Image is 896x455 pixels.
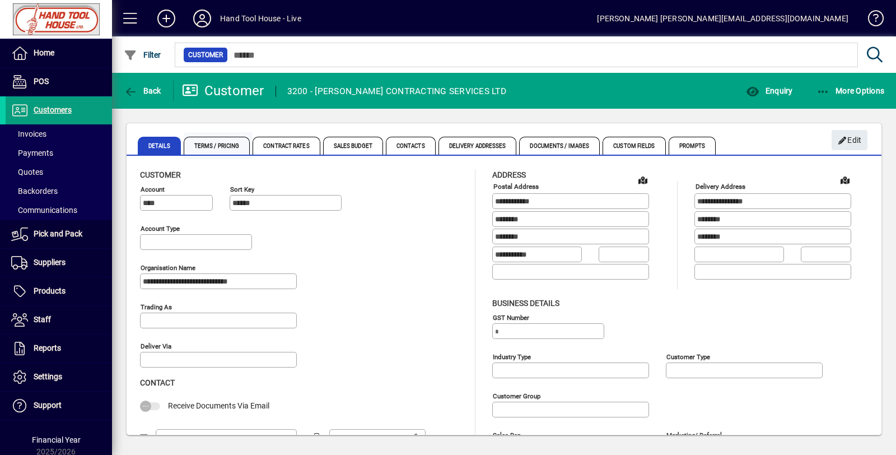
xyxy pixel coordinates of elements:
[140,378,175,387] span: Contact
[323,137,383,155] span: Sales Budget
[493,392,540,400] mat-label: Customer group
[6,162,112,182] a: Quotes
[11,206,77,215] span: Communications
[814,81,888,101] button: More Options
[832,130,867,150] button: Edit
[34,48,54,57] span: Home
[838,131,862,150] span: Edit
[34,343,61,352] span: Reports
[634,171,652,189] a: View on map
[140,170,181,179] span: Customer
[34,258,66,267] span: Suppliers
[34,105,72,114] span: Customers
[112,81,174,101] app-page-header-button: Back
[743,81,795,101] button: Enquiry
[188,49,223,61] span: Customer
[6,306,112,334] a: Staff
[141,264,195,272] mat-label: Organisation name
[6,220,112,248] a: Pick and Pack
[34,286,66,295] span: Products
[6,68,112,96] a: POS
[669,137,716,155] span: Prompts
[6,201,112,220] a: Communications
[141,303,172,311] mat-label: Trading as
[746,86,792,95] span: Enquiry
[6,277,112,305] a: Products
[11,168,43,177] span: Quotes
[6,124,112,143] a: Invoices
[493,313,529,321] mat-label: GST Number
[184,8,220,29] button: Profile
[141,342,171,350] mat-label: Deliver via
[6,335,112,363] a: Reports
[6,392,112,420] a: Support
[34,229,82,238] span: Pick and Pack
[386,137,436,155] span: Contacts
[836,171,854,189] a: View on map
[11,187,58,196] span: Backorders
[34,315,51,324] span: Staff
[519,137,600,155] span: Documents / Images
[860,2,882,39] a: Knowledge Base
[34,401,62,410] span: Support
[492,299,559,308] span: Business details
[492,170,526,179] span: Address
[390,425,417,452] button: Send SMS
[666,431,722,439] mat-label: Marketing/ Referral
[148,8,184,29] button: Add
[6,39,112,67] a: Home
[11,148,53,157] span: Payments
[253,137,320,155] span: Contract Rates
[184,137,250,155] span: Terms / Pricing
[493,352,531,360] mat-label: Industry type
[124,86,161,95] span: Back
[11,129,46,138] span: Invoices
[493,431,521,439] mat-label: Sales rep
[138,137,181,155] span: Details
[124,50,161,59] span: Filter
[32,435,81,444] span: Financial Year
[816,86,885,95] span: More Options
[6,363,112,391] a: Settings
[6,249,112,277] a: Suppliers
[34,77,49,86] span: POS
[287,82,506,100] div: 3200 - [PERSON_NAME] CONTRACTING SERVICES LTD
[141,185,165,193] mat-label: Account
[141,225,180,233] mat-label: Account Type
[6,143,112,162] a: Payments
[220,10,301,27] div: Hand Tool House - Live
[230,185,254,193] mat-label: Sort key
[438,137,517,155] span: Delivery Addresses
[168,401,269,410] span: Receive Documents Via Email
[121,45,164,65] button: Filter
[182,82,264,100] div: Customer
[121,81,164,101] button: Back
[666,352,710,360] mat-label: Customer type
[603,137,665,155] span: Custom Fields
[597,10,848,27] div: [PERSON_NAME] [PERSON_NAME][EMAIL_ADDRESS][DOMAIN_NAME]
[34,372,62,381] span: Settings
[6,182,112,201] a: Backorders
